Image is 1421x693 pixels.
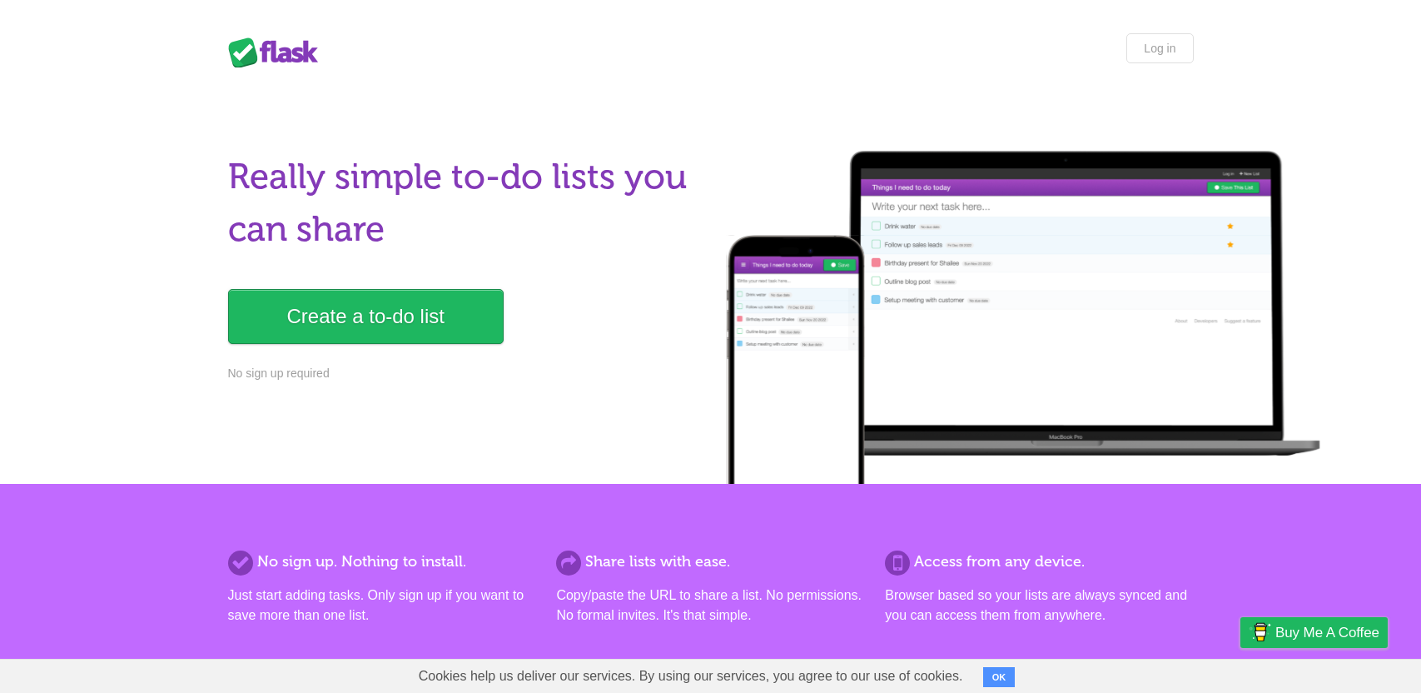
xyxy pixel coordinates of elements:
[228,586,536,626] p: Just start adding tasks. Only sign up if you want to save more than one list.
[228,289,504,344] a: Create a to-do list
[885,586,1193,626] p: Browser based so your lists are always synced and you can access them from anywhere.
[1126,33,1193,63] a: Log in
[885,551,1193,573] h2: Access from any device.
[1275,618,1379,647] span: Buy me a coffee
[556,551,864,573] h2: Share lists with ease.
[228,551,536,573] h2: No sign up. Nothing to install.
[402,660,980,693] span: Cookies help us deliver our services. By using our services, you agree to our use of cookies.
[983,667,1016,687] button: OK
[228,37,328,67] div: Flask Lists
[1240,617,1388,648] a: Buy me a coffee
[556,586,864,626] p: Copy/paste the URL to share a list. No permissions. No formal invites. It's that simple.
[228,151,701,256] h1: Really simple to-do lists you can share
[1249,618,1271,646] img: Buy me a coffee
[228,365,701,382] p: No sign up required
